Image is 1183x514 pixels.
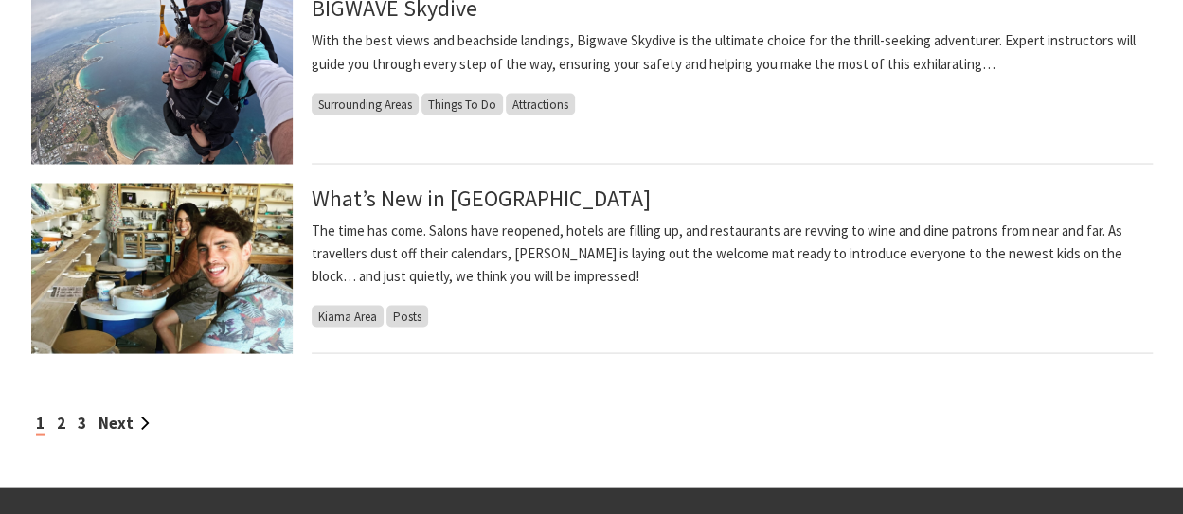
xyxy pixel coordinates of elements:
span: Surrounding Areas [312,93,419,115]
p: The time has come. Salons have reopened, hotels are filling up, and restaurants are revving to wi... [312,219,1153,287]
span: Posts [386,305,428,327]
span: Kiama Area [312,305,384,327]
span: Attractions [506,93,575,115]
a: Next [99,412,150,433]
p: With the best views and beachside landings, Bigwave Skydive is the ultimate choice for the thrill... [312,29,1153,75]
a: 3 [78,412,86,433]
span: 1 [36,412,45,435]
a: 2 [57,412,65,433]
span: Things To Do [421,93,503,115]
a: What’s New in [GEOGRAPHIC_DATA] [312,183,651,212]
